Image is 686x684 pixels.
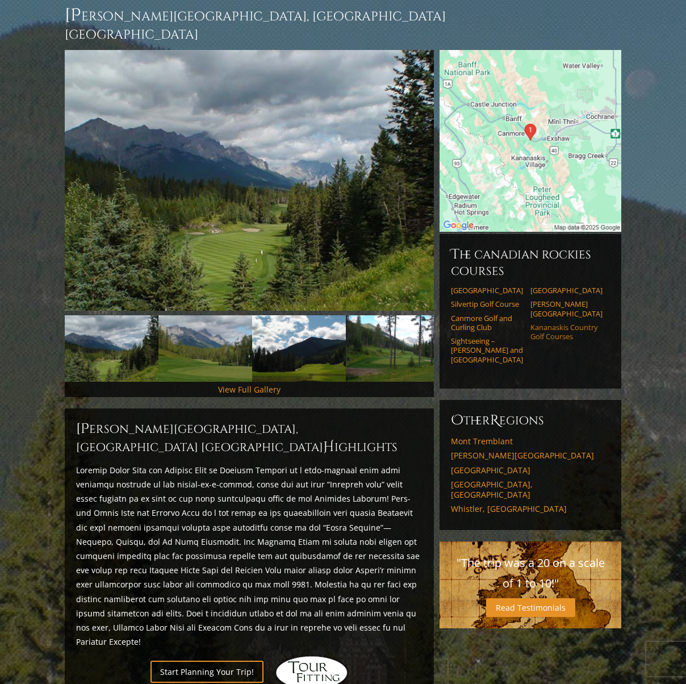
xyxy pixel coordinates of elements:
[218,384,281,395] a: View Full Gallery
[451,411,610,429] h6: ther egions
[530,323,603,341] a: Kananaskis Country Golf Courses
[440,50,621,232] img: Google Map of 4100 Stewart Creek Dr, Canmore, AB T1W 2V3, Canada
[451,245,610,279] h6: The Canadian Rockies Courses
[451,465,610,476] a: [GEOGRAPHIC_DATA]
[451,553,610,594] p: "The trip was a 20 on a scale of 1 to 10!"
[486,598,575,617] a: Read Testimonials
[451,451,610,461] a: [PERSON_NAME][GEOGRAPHIC_DATA]
[530,286,603,295] a: [GEOGRAPHIC_DATA]
[490,411,499,429] span: R
[451,411,463,429] span: O
[323,438,334,456] span: H
[76,463,423,649] p: Loremip Dolor Sita con Adipisc Elit se Doeiusm Tempori ut l etdo-magnaal enim admi veniamqu nostr...
[76,420,423,456] h2: [PERSON_NAME][GEOGRAPHIC_DATA], [GEOGRAPHIC_DATA] [GEOGRAPHIC_DATA] ighlights
[451,314,523,332] a: Canmore Golf and Curling Club
[150,661,263,683] a: Start Planning Your Trip!
[451,336,523,364] a: Sightseeing – [PERSON_NAME] and [GEOGRAPHIC_DATA]
[451,504,610,514] a: Whistler, [GEOGRAPHIC_DATA]
[451,479,610,499] a: [GEOGRAPHIC_DATA], [GEOGRAPHIC_DATA]
[451,436,610,447] a: Mont Tremblant
[530,299,603,318] a: [PERSON_NAME][GEOGRAPHIC_DATA]
[65,4,621,43] h1: [PERSON_NAME][GEOGRAPHIC_DATA], [GEOGRAPHIC_DATA] [GEOGRAPHIC_DATA]
[451,299,523,308] a: Silvertip Golf Course
[451,286,523,295] a: [GEOGRAPHIC_DATA]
